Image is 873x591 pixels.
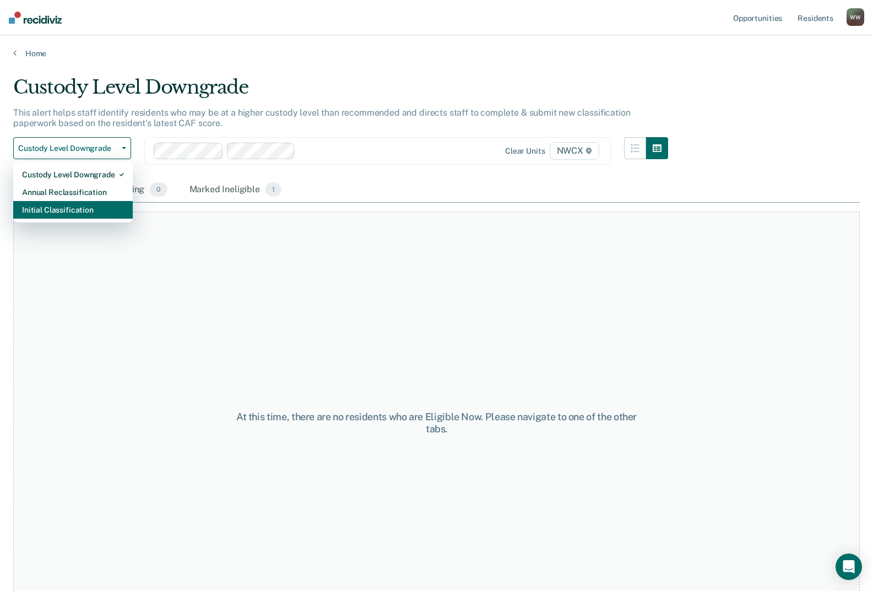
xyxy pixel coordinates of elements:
span: Custody Level Downgrade [18,144,117,153]
span: 0 [150,182,167,197]
div: Custody Level Downgrade [22,166,124,183]
span: 1 [265,182,281,197]
div: Annual Reclassification [22,183,124,201]
div: Custody Level Downgrade [13,76,668,107]
div: Initial Classification [22,201,124,219]
button: WW [847,8,864,26]
a: Home [13,48,860,58]
div: Clear units [505,147,545,156]
img: Recidiviz [9,12,62,24]
button: Custody Level Downgrade [13,137,131,159]
div: Open Intercom Messenger [836,554,862,580]
div: Pending0 [109,178,169,202]
p: This alert helps staff identify residents who may be at a higher custody level than recommended a... [13,107,631,128]
div: At this time, there are no residents who are Eligible Now. Please navigate to one of the other tabs. [225,411,648,435]
div: Marked Ineligible1 [187,178,284,202]
span: NWCX [550,142,599,160]
div: W W [847,8,864,26]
